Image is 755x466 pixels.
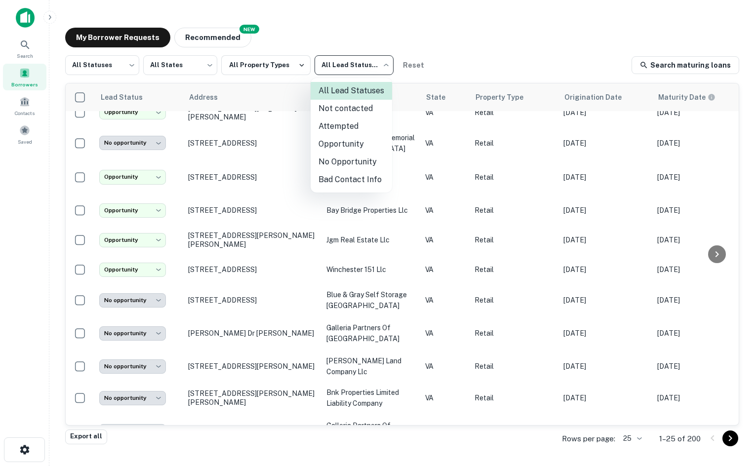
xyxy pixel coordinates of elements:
[311,153,392,171] li: No Opportunity
[311,100,392,117] li: Not contacted
[311,117,392,135] li: Attempted
[311,82,392,100] li: All Lead Statuses
[706,387,755,434] iframe: Chat Widget
[311,171,392,189] li: Bad Contact Info
[311,135,392,153] li: Opportunity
